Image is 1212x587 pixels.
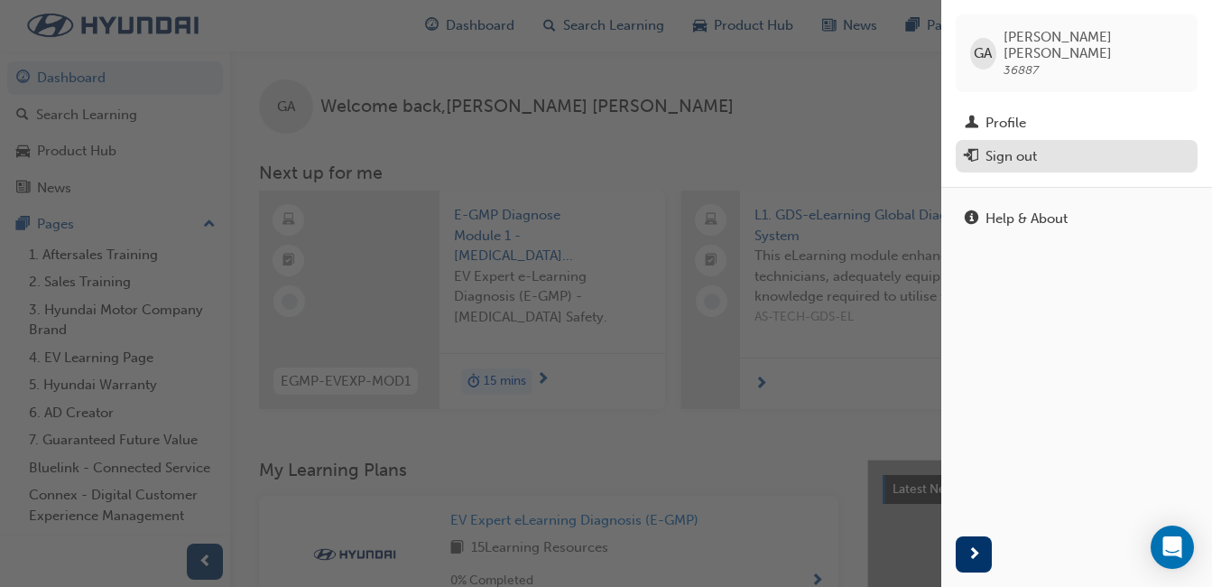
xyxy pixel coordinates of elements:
[965,211,978,228] span: info-icon
[985,146,1037,167] div: Sign out
[956,140,1198,173] button: Sign out
[974,43,992,64] span: GA
[956,107,1198,140] a: Profile
[956,202,1198,236] a: Help & About
[985,113,1026,134] div: Profile
[1151,526,1194,569] div: Open Intercom Messenger
[965,116,978,132] span: man-icon
[967,544,981,566] span: next-icon
[965,149,978,165] span: exit-icon
[985,209,1068,229] div: Help & About
[1004,62,1039,78] span: 36887
[1004,29,1183,61] span: [PERSON_NAME] [PERSON_NAME]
